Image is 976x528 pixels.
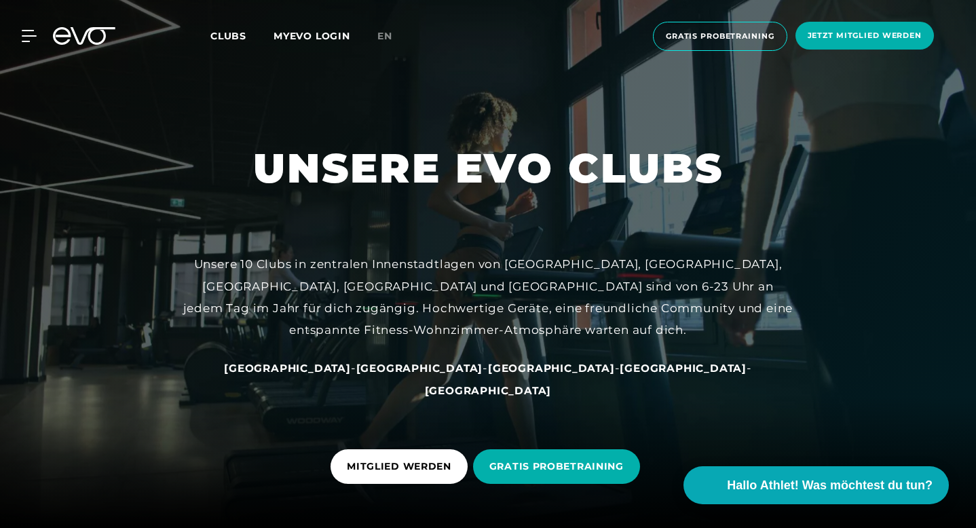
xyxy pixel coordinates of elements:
[666,31,774,42] span: Gratis Probetraining
[488,362,615,375] span: [GEOGRAPHIC_DATA]
[356,361,483,375] a: [GEOGRAPHIC_DATA]
[224,361,351,375] a: [GEOGRAPHIC_DATA]
[620,362,747,375] span: [GEOGRAPHIC_DATA]
[377,29,409,44] a: en
[473,439,645,494] a: GRATIS PROBETRAINING
[808,30,922,41] span: Jetzt Mitglied werden
[791,22,938,51] a: Jetzt Mitglied werden
[183,357,793,401] div: - - - -
[377,30,392,42] span: en
[488,361,615,375] a: [GEOGRAPHIC_DATA]
[183,253,793,341] div: Unsere 10 Clubs in zentralen Innenstadtlagen von [GEOGRAPHIC_DATA], [GEOGRAPHIC_DATA], [GEOGRAPHI...
[620,361,747,375] a: [GEOGRAPHIC_DATA]
[331,439,473,494] a: MITGLIED WERDEN
[425,383,552,397] a: [GEOGRAPHIC_DATA]
[210,30,246,42] span: Clubs
[274,30,350,42] a: MYEVO LOGIN
[649,22,791,51] a: Gratis Probetraining
[489,459,624,474] span: GRATIS PROBETRAINING
[224,362,351,375] span: [GEOGRAPHIC_DATA]
[356,362,483,375] span: [GEOGRAPHIC_DATA]
[683,466,949,504] button: Hallo Athlet! Was möchtest du tun?
[347,459,451,474] span: MITGLIED WERDEN
[253,142,724,195] h1: UNSERE EVO CLUBS
[425,384,552,397] span: [GEOGRAPHIC_DATA]
[727,476,933,495] span: Hallo Athlet! Was möchtest du tun?
[210,29,274,42] a: Clubs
